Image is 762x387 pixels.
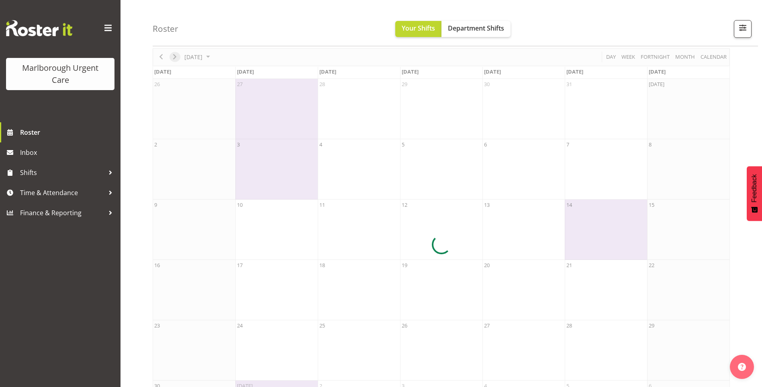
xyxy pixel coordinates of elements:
[395,21,441,37] button: Your Shifts
[441,21,511,37] button: Department Shifts
[14,62,106,86] div: Marlborough Urgent Care
[20,146,116,159] span: Inbox
[747,166,762,221] button: Feedback - Show survey
[448,24,504,33] span: Department Shifts
[20,187,104,199] span: Time & Attendance
[738,363,746,371] img: help-xxl-2.png
[6,20,72,36] img: Rosterit website logo
[20,167,104,179] span: Shifts
[20,207,104,219] span: Finance & Reporting
[402,24,435,33] span: Your Shifts
[153,24,178,33] h4: Roster
[734,20,752,38] button: Filter Shifts
[751,174,758,202] span: Feedback
[20,126,116,138] span: Roster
